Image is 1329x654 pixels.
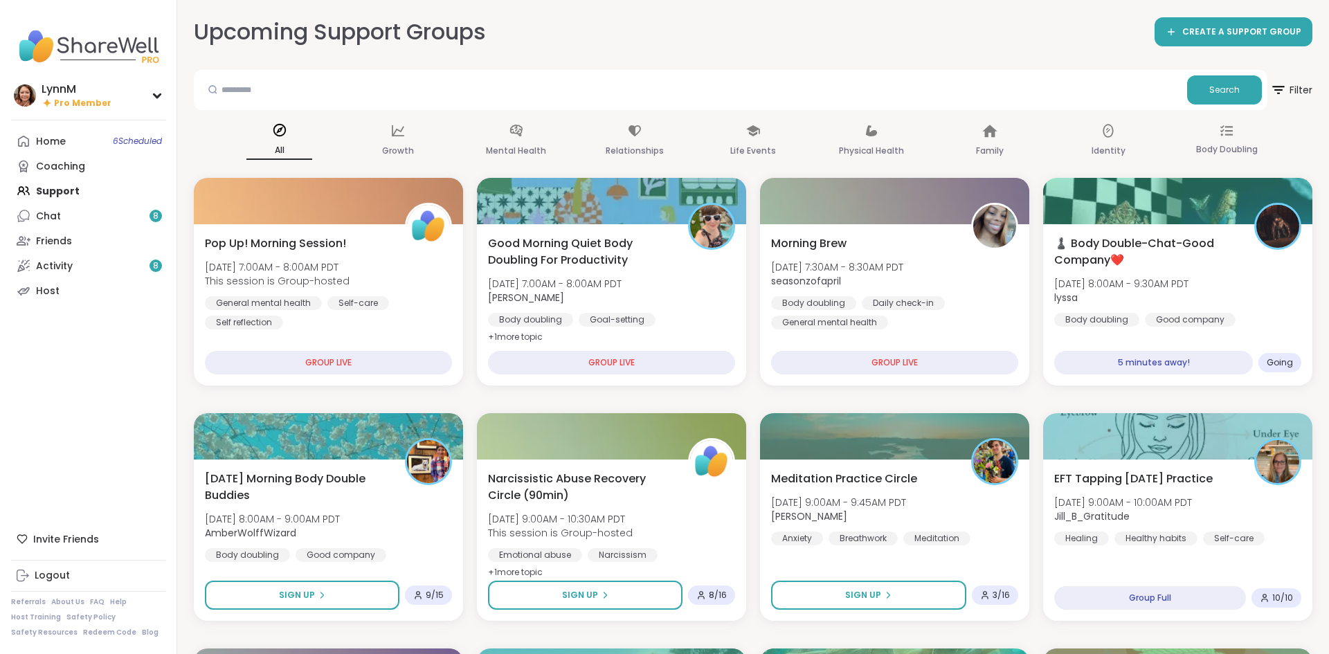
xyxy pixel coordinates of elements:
span: Sign Up [562,589,598,601]
div: Group Full [1054,586,1246,610]
div: 5 minutes away! [1054,351,1253,374]
div: Body doubling [488,313,573,327]
span: 8 [153,260,159,272]
div: Chat [36,210,61,224]
img: ShareWell [690,440,733,483]
img: Adrienne_QueenOfTheDawn [690,205,733,248]
span: Going [1267,357,1293,368]
span: [DATE] Morning Body Double Buddies [205,471,390,504]
span: 10 / 10 [1272,592,1293,603]
a: Safety Policy [66,612,116,622]
span: This session is Group-hosted [488,526,633,540]
button: Sign Up [205,581,399,610]
p: All [246,142,312,160]
b: [PERSON_NAME] [771,509,847,523]
span: Search [1209,84,1240,96]
img: ShareWell [407,205,450,248]
a: Logout [11,563,165,588]
span: 8 / 16 [709,590,727,601]
a: Coaching [11,154,165,179]
a: Chat8 [11,203,165,228]
b: seasonzofapril [771,274,841,288]
img: Nicholas [973,440,1016,483]
img: LynnM [14,84,36,107]
span: Sign Up [279,589,315,601]
span: 3 / 16 [993,590,1010,601]
div: Emotional abuse [488,548,582,562]
p: Life Events [730,143,776,159]
button: Search [1187,75,1262,105]
b: [PERSON_NAME] [488,291,564,305]
a: Friends [11,228,165,253]
div: Host [36,284,60,298]
img: lyssa [1256,205,1299,248]
div: Friends [36,235,72,248]
span: Morning Brew [771,235,847,252]
span: CREATE A SUPPORT GROUP [1182,26,1301,38]
img: Jill_B_Gratitude [1256,440,1299,483]
span: Filter [1270,73,1312,107]
span: [DATE] 9:00AM - 10:30AM PDT [488,512,633,526]
p: Relationships [606,143,664,159]
div: Self-care [327,296,389,310]
span: [DATE] 7:00AM - 8:00AM PDT [205,260,350,274]
a: Host Training [11,612,61,622]
span: [DATE] 7:30AM - 8:30AM PDT [771,260,903,274]
p: Mental Health [486,143,546,159]
a: Safety Resources [11,628,78,637]
span: 8 [153,210,159,222]
a: Activity8 [11,253,165,278]
div: Home [36,135,66,149]
div: Goal-setting [579,313,656,327]
div: Healthy habits [1114,532,1197,545]
div: Activity [36,260,73,273]
img: AmberWolffWizard [407,440,450,483]
a: Blog [142,628,159,637]
b: AmberWolffWizard [205,526,296,540]
p: Identity [1092,143,1125,159]
div: Logout [35,569,70,583]
span: ♟️ Body Double-Chat-Good Company❤️ [1054,235,1239,269]
div: LynnM [42,82,111,97]
div: Good company [1145,313,1236,327]
p: Physical Health [839,143,904,159]
a: CREATE A SUPPORT GROUP [1155,17,1312,46]
span: Good Morning Quiet Body Doubling For Productivity [488,235,673,269]
div: General mental health [205,296,322,310]
div: Good company [296,548,386,562]
b: lyssa [1054,291,1078,305]
a: Host [11,278,165,303]
div: Body doubling [205,548,290,562]
button: Sign Up [488,581,682,610]
div: Coaching [36,160,85,174]
b: Jill_B_Gratitude [1054,509,1130,523]
span: [DATE] 7:00AM - 8:00AM PDT [488,277,622,291]
span: 6 Scheduled [113,136,162,147]
span: This session is Group-hosted [205,274,350,288]
div: GROUP LIVE [488,351,735,374]
span: 9 / 15 [426,590,444,601]
button: Filter [1270,70,1312,110]
a: FAQ [90,597,105,607]
span: Pro Member [54,98,111,109]
a: Help [110,597,127,607]
div: Breathwork [829,532,898,545]
img: seasonzofapril [973,205,1016,248]
div: Body doubling [771,296,856,310]
div: GROUP LIVE [771,351,1018,374]
span: [DATE] 9:00AM - 9:45AM PDT [771,496,906,509]
a: About Us [51,597,84,607]
div: GROUP LIVE [205,351,452,374]
div: Narcissism [588,548,658,562]
h2: Upcoming Support Groups [194,17,486,48]
div: Anxiety [771,532,823,545]
span: Sign Up [845,589,881,601]
div: General mental health [771,316,888,329]
span: [DATE] 8:00AM - 9:30AM PDT [1054,277,1188,291]
div: Body doubling [1054,313,1139,327]
span: Narcissistic Abuse Recovery Circle (90min) [488,471,673,504]
p: Family [976,143,1004,159]
p: Growth [382,143,414,159]
div: Self-care [1203,532,1265,545]
p: Body Doubling [1196,141,1258,158]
